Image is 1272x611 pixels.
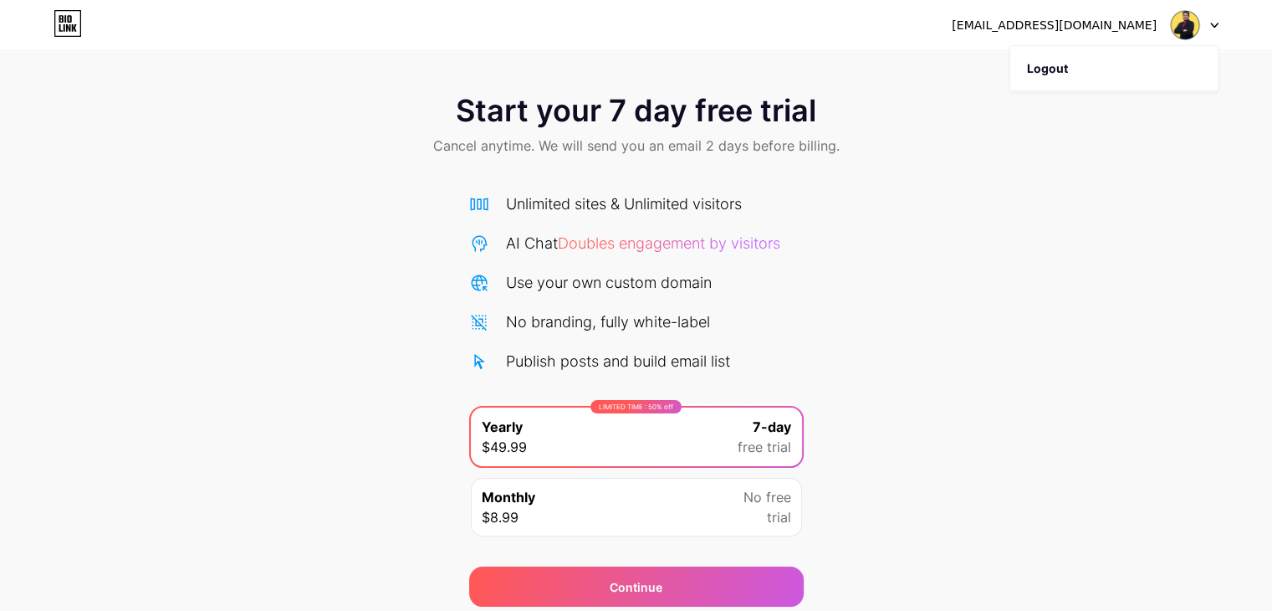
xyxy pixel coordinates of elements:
[456,94,816,127] span: Start your 7 day free trial
[482,487,535,507] span: Monthly
[738,437,791,457] span: free trial
[743,487,791,507] span: No free
[1010,46,1218,91] li: Logout
[952,17,1157,34] div: [EMAIL_ADDRESS][DOMAIN_NAME]
[1169,9,1201,41] img: luqmanhakim
[506,271,712,294] div: Use your own custom domain
[558,234,780,252] span: Doubles engagement by visitors
[506,232,780,254] div: AI Chat
[433,136,840,156] span: Cancel anytime. We will send you an email 2 days before billing.
[506,350,730,372] div: Publish posts and build email list
[753,417,791,437] span: 7-day
[482,437,527,457] span: $49.99
[767,507,791,527] span: trial
[506,193,742,215] div: Unlimited sites & Unlimited visitors
[506,311,710,333] div: No branding, fully white-label
[482,507,519,527] span: $8.99
[590,400,682,413] div: LIMITED TIME : 50% off
[610,578,662,596] span: Continue
[482,417,523,437] span: Yearly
